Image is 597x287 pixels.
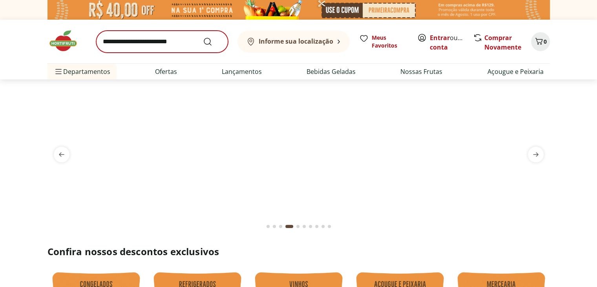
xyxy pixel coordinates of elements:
button: Go to page 1 from fs-carousel [265,217,271,236]
button: Go to page 6 from fs-carousel [301,217,307,236]
button: Menu [54,62,63,81]
span: Departamentos [54,62,110,81]
h2: Confira nossos descontos exclusivos [47,245,550,258]
a: Entrar [430,33,450,42]
button: Go to page 9 from fs-carousel [320,217,326,236]
b: Informe sua localização [259,37,333,46]
span: ou [430,33,465,52]
button: Current page from fs-carousel [284,217,295,236]
a: Bebidas Geladas [307,67,356,76]
button: Go to page 8 from fs-carousel [314,217,320,236]
span: 0 [544,38,547,45]
input: search [96,31,228,53]
button: previous [47,147,76,162]
a: Meus Favoritos [359,34,408,50]
button: Go to page 5 from fs-carousel [295,217,301,236]
button: Go to page 10 from fs-carousel [326,217,332,236]
a: Criar conta [430,33,473,52]
button: Informe sua localização [237,31,350,53]
a: Açougue e Peixaria [487,67,543,76]
button: next [522,147,550,162]
a: Ofertas [155,67,177,76]
button: Go to page 7 from fs-carousel [307,217,314,236]
a: Comprar Novamente [484,33,521,52]
img: Hortifruti [47,29,87,53]
a: Lançamentos [222,67,262,76]
span: Meus Favoritos [372,34,408,50]
button: Go to page 3 from fs-carousel [278,217,284,236]
a: Nossas Frutas [400,67,442,76]
button: Carrinho [531,32,550,51]
button: Submit Search [203,37,222,46]
button: Go to page 2 from fs-carousel [271,217,278,236]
